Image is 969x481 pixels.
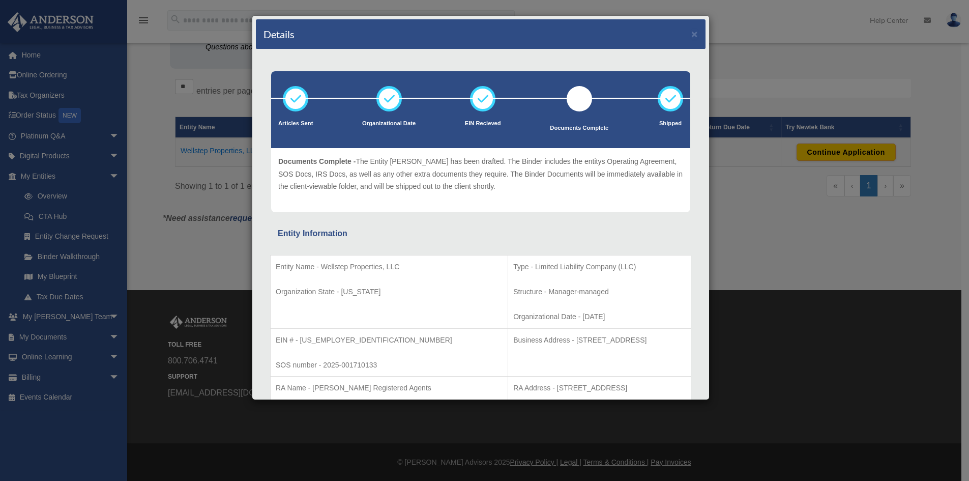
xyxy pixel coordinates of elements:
[550,123,608,133] p: Documents Complete
[278,157,356,165] span: Documents Complete -
[513,382,686,394] p: RA Address - [STREET_ADDRESS]
[276,261,503,273] p: Entity Name - Wellstep Properties, LLC
[465,119,501,129] p: EIN Recieved
[362,119,416,129] p: Organizational Date
[658,119,683,129] p: Shipped
[278,119,313,129] p: Articles Sent
[691,29,698,39] button: ×
[276,286,503,298] p: Organization State - [US_STATE]
[276,334,503,347] p: EIN # - [US_EMPLOYER_IDENTIFICATION_NUMBER]
[278,227,684,241] div: Entity Information
[278,155,683,193] p: The Entity [PERSON_NAME] has been drafted. The Binder includes the entitys Operating Agreement, S...
[276,359,503,372] p: SOS number - 2025-001710133
[276,382,503,394] p: RA Name - [PERSON_NAME] Registered Agents
[513,310,686,323] p: Organizational Date - [DATE]
[513,286,686,298] p: Structure - Manager-managed
[263,27,295,41] h4: Details
[513,334,686,347] p: Business Address - [STREET_ADDRESS]
[513,261,686,273] p: Type - Limited Liability Company (LLC)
